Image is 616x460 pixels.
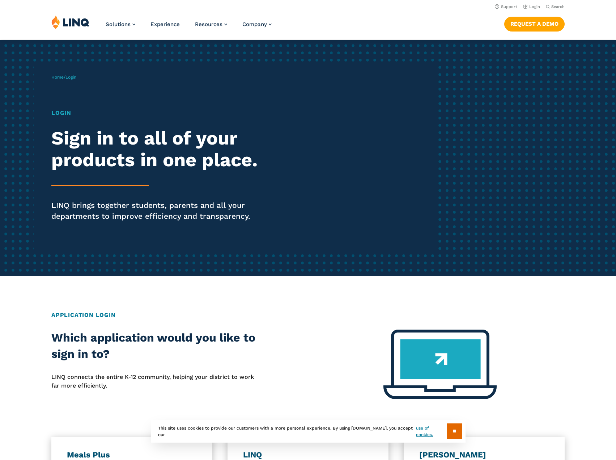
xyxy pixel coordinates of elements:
[242,21,267,28] span: Company
[67,450,197,460] h3: Meals Plus
[106,15,272,39] nav: Primary Navigation
[151,420,466,443] div: This site uses cookies to provide our customers with a more personal experience. By using [DOMAIN...
[419,450,549,460] h3: [PERSON_NAME]
[51,311,565,319] h2: Application Login
[51,75,76,80] span: /
[106,21,135,28] a: Solutions
[504,17,565,31] a: Request a Demo
[523,4,540,9] a: Login
[150,21,180,28] a: Experience
[195,21,222,28] span: Resources
[51,109,289,117] h1: Login
[51,330,256,363] h2: Which application would you like to sign in to?
[546,4,565,9] button: Open Search Bar
[495,4,517,9] a: Support
[51,373,256,390] p: LINQ connects the entire K‑12 community, helping your district to work far more efficiently.
[416,425,447,438] a: use of cookies.
[106,21,131,28] span: Solutions
[242,21,272,28] a: Company
[195,21,227,28] a: Resources
[51,75,64,80] a: Home
[51,200,289,222] p: LINQ brings together students, parents and all your departments to improve efficiency and transpa...
[51,127,289,171] h2: Sign in to all of your products in one place.
[65,75,76,80] span: Login
[51,15,90,29] img: LINQ | K‑12 Software
[504,15,565,31] nav: Button Navigation
[551,4,565,9] span: Search
[243,450,373,460] h3: LINQ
